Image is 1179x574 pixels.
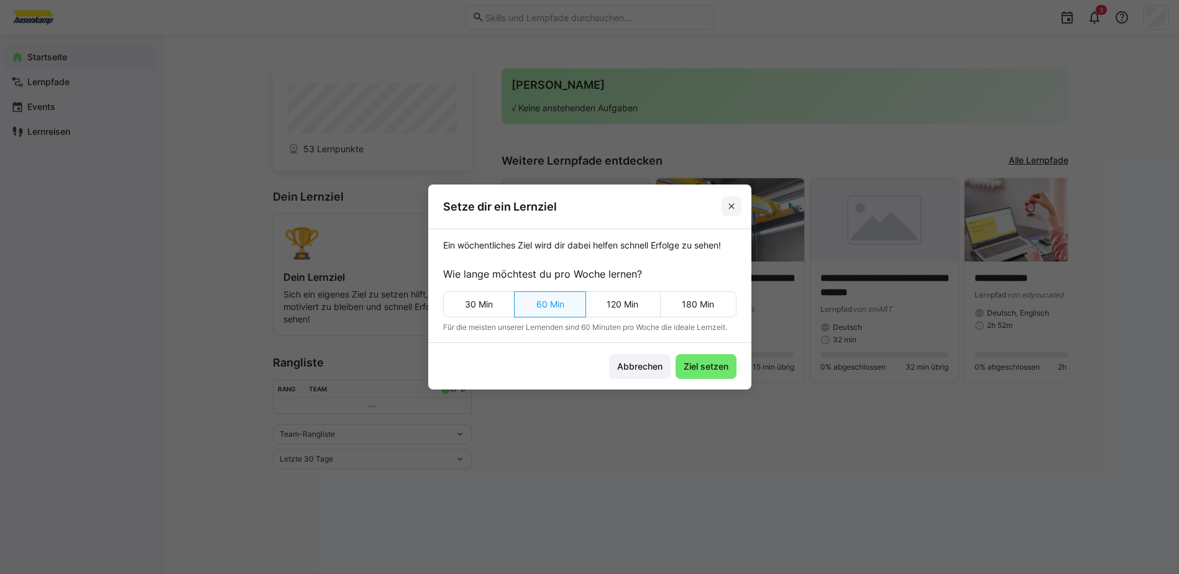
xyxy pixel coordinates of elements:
[682,360,730,373] span: Ziel setzen
[443,322,736,332] span: Für die meisten unserer Lernenden sind 60 Minuten pro Woche die ideale Lernzeit.
[443,199,557,214] h3: Setze dir ein Lernziel
[585,291,661,317] eds-button-option: 120 Min
[609,354,671,379] button: Abbrechen
[443,239,736,252] p: Ein wöchentliches Ziel wird dir dabei helfen schnell Erfolge zu sehen!
[514,291,586,317] eds-button-option: 60 Min
[615,360,664,373] span: Abbrechen
[660,291,736,317] eds-button-option: 180 Min
[443,291,515,317] eds-button-option: 30 Min
[443,266,736,281] p: Wie lange möchtest du pro Woche lernen?
[676,354,736,379] button: Ziel setzen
